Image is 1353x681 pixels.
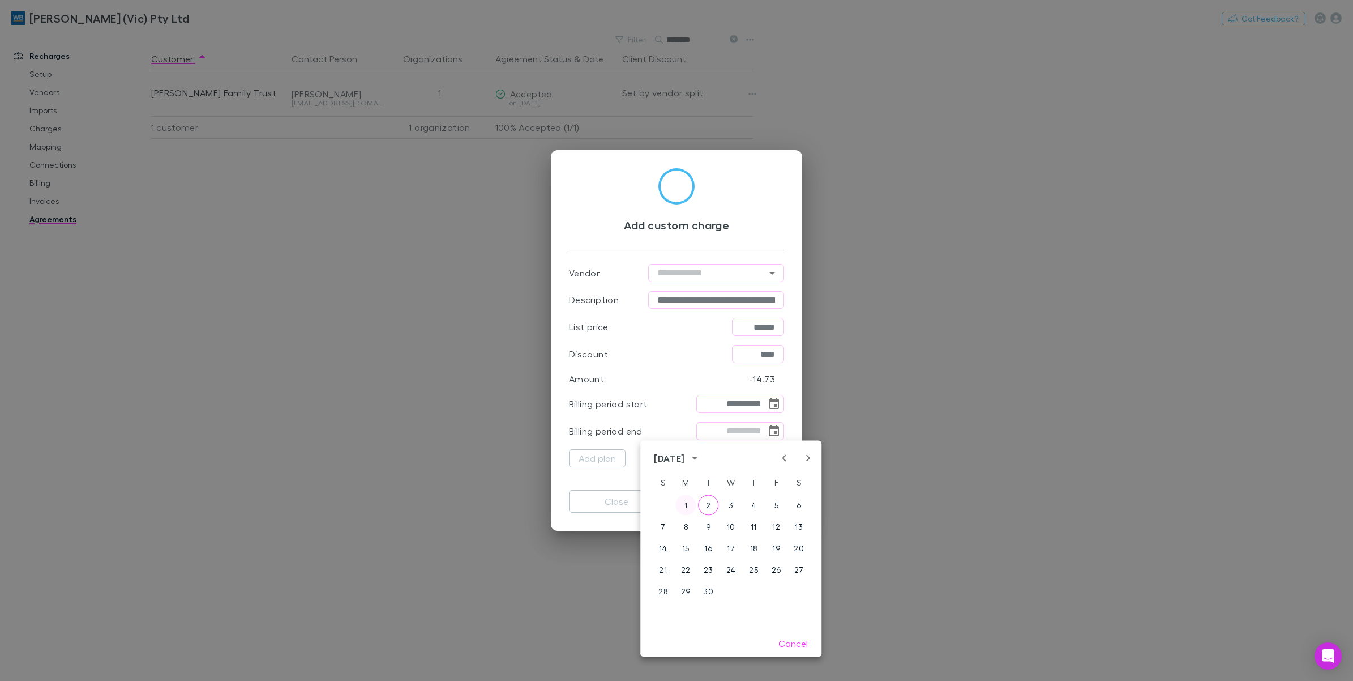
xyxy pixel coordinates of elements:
[743,538,764,559] button: 18
[653,471,673,494] span: Sunday
[766,560,786,580] button: 26
[721,517,741,537] button: 10
[654,452,684,465] div: [DATE]
[569,320,609,334] p: List price
[569,218,784,232] h3: Add custom charge
[569,347,608,361] p: Discount
[675,538,696,559] button: 15
[766,495,786,516] button: 5
[769,635,817,653] button: Cancel
[653,581,673,602] button: 28
[721,471,741,494] span: Wednesday
[569,424,643,438] p: Billing period end
[766,538,786,559] button: 19
[675,495,696,516] button: 1
[789,495,809,516] button: 6
[801,452,815,465] button: Next month
[698,581,718,602] button: 30
[766,517,786,537] button: 12
[1315,642,1342,670] div: Open Intercom Messenger
[743,471,764,494] span: Thursday
[688,452,701,465] button: calendar view is open, switch to year view
[675,517,696,537] button: 8
[569,490,664,513] button: Close
[789,517,809,537] button: 13
[766,471,786,494] span: Friday
[789,538,809,559] button: 20
[569,397,647,411] p: Billing period start
[653,560,673,580] button: 21
[764,265,780,281] button: Open
[766,396,782,412] button: Choose date, selected date is Sep 1, 2025
[750,372,775,386] p: -14.73
[698,517,718,537] button: 9
[698,560,718,580] button: 23
[698,538,718,559] button: 16
[698,471,718,494] span: Tuesday
[743,495,764,516] button: 4
[653,538,673,559] button: 14
[721,495,741,516] button: 3
[789,560,809,580] button: 27
[721,560,741,580] button: 24
[789,471,809,494] span: Saturday
[569,449,626,467] button: Add plan
[569,266,600,280] p: Vendor
[698,495,718,516] button: 2
[569,372,604,386] p: Amount
[743,560,764,580] button: 25
[675,560,696,580] button: 22
[777,452,791,465] button: Previous month
[675,581,696,602] button: 29
[766,423,782,439] button: Choose date
[743,517,764,537] button: 11
[721,538,741,559] button: 17
[653,517,673,537] button: 7
[569,293,619,307] p: Description
[675,471,696,494] span: Monday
